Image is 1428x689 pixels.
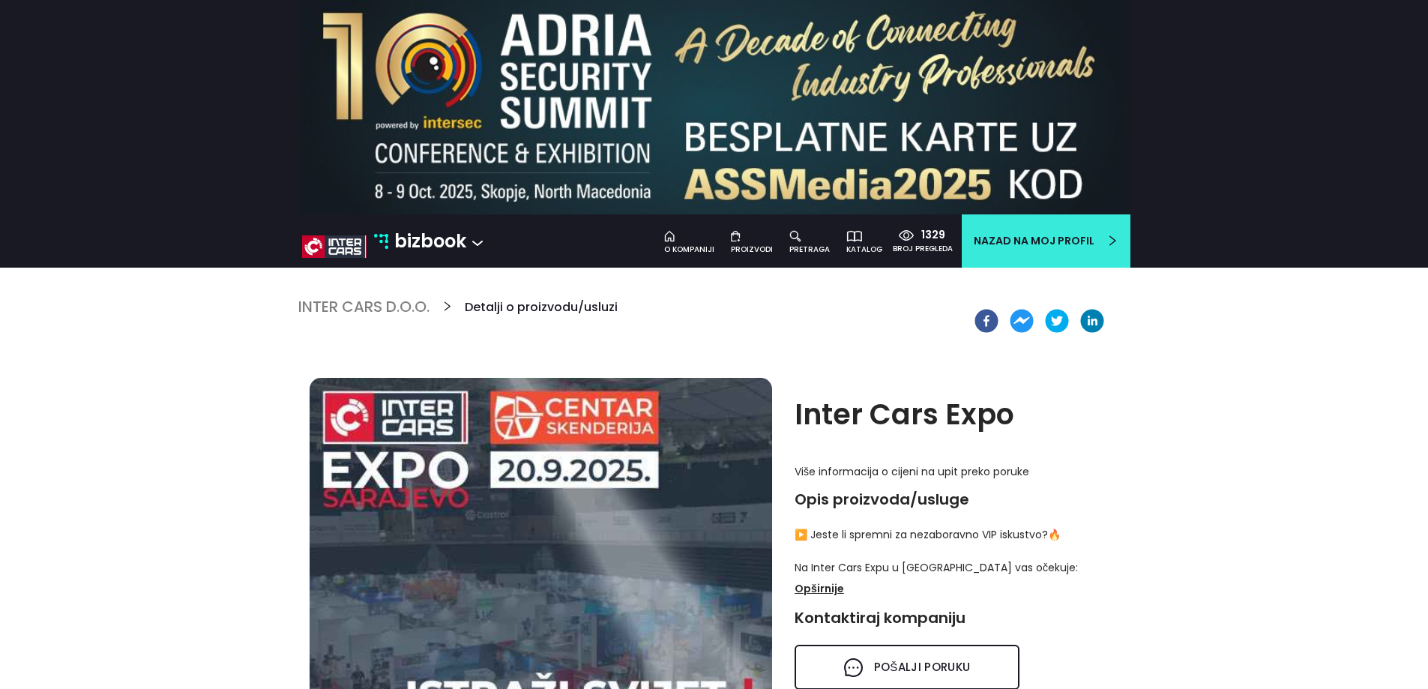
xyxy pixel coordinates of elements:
[962,214,1130,268] a: Nazad na moj profilright
[844,658,863,677] span: message
[302,235,367,258] img: new
[795,396,1119,433] h2: Inter Cars Expo
[795,579,844,598] p: Opširnije
[789,244,830,256] div: pretraga
[839,227,891,256] a: katalog
[1080,309,1104,333] button: linkedin
[298,298,430,316] h5: Inter Cars d.o.o.
[1094,235,1118,247] span: right
[974,309,998,333] button: facebook
[1045,309,1069,333] button: twitter
[374,234,389,249] img: bizbook
[394,227,466,256] p: bizbook
[795,490,1119,508] h4: Opis proizvoda/usluge
[1010,309,1034,333] button: facebookmessenger
[465,298,618,327] h6: Detalji o proizvodu/usluzi
[795,609,1119,627] h4: Kontaktiraj kompaniju
[430,298,466,333] span: right
[664,244,714,256] div: o kompaniji
[782,227,839,256] a: pretraga
[914,227,945,243] div: 1329
[795,463,1119,480] p: Više informacija o cijeni na upit preko poruke
[846,244,882,256] div: katalog
[298,298,430,333] a: Inter Cars d.o.o.
[731,244,773,256] div: Proizvodi
[723,227,782,256] a: Proizvodi
[374,227,467,256] a: bizbook
[657,227,723,256] a: o kompaniji
[893,243,953,255] div: broj pregleda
